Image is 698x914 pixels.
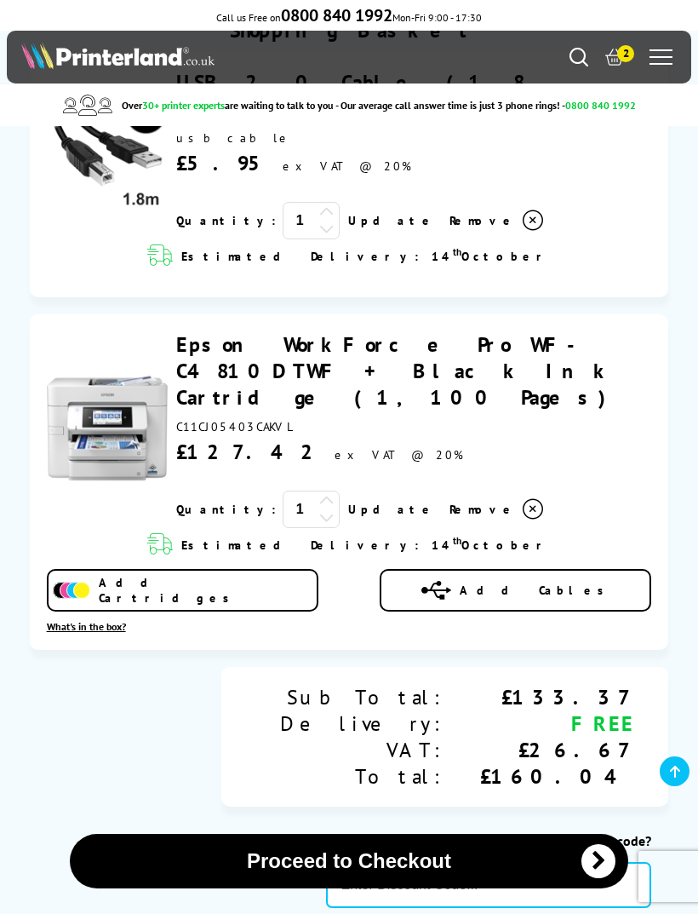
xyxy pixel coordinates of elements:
span: 0800 840 1992 [565,99,636,112]
span: What's in the box? [47,620,126,633]
a: Delete item from your basket [449,208,546,233]
span: Estimated Delivery: 14 October [181,534,552,555]
sup: th [453,245,461,258]
div: FREE [445,710,635,737]
div: Delivery: [255,710,445,737]
div: Sub Total: [255,684,445,710]
a: Update [348,213,436,228]
span: Remove [449,213,517,228]
a: Epson WorkForce Pro WF-C4810DTWF + Black Ink Cartridge (1,100 Pages) [176,331,617,411]
span: - Our average call answer time is just 3 phone rings! - [335,99,636,112]
span: 2 [617,45,634,62]
a: lnk_inthebox [47,620,126,633]
span: ex VAT @ 20% [335,447,463,463]
div: Total: [255,763,445,790]
span: Over are waiting to talk to you [122,99,333,112]
div: VAT: [255,737,445,763]
div: £127.42 [176,439,326,465]
sup: th [453,534,461,547]
a: Delete item from your basket [449,497,546,522]
div: £5.95 [176,150,274,176]
span: 30+ printer experts [142,99,225,112]
span: Add Cartridges [99,575,318,606]
div: £160.04 [445,763,635,790]
a: 0800 840 1992 [281,11,392,24]
img: Add Cartridges [53,582,90,599]
a: Printerland Logo [21,42,349,72]
b: 0800 840 1992 [281,4,392,26]
span: Quantity: [176,502,276,517]
img: Epson WorkForce Pro WF-C4810DTWF + Black Ink Cartridge (1,100 Pages) [47,367,168,488]
img: Printerland Logo [21,42,215,69]
div: £133.37 [445,684,635,710]
span: usbcable [176,130,292,146]
span: Add Cables [460,583,613,598]
img: USB 2.0 Cable (1.8 Metre) [47,92,168,213]
div: £26.67 [445,737,635,763]
a: Search [569,48,588,66]
a: 2 [605,48,624,66]
span: Remove [449,502,517,517]
a: Update [348,502,436,517]
span: ex VAT @ 20% [283,158,411,174]
span: Quantity: [176,213,276,228]
span: Estimated Delivery: 14 October [181,245,552,266]
button: Proceed to Checkout [70,834,628,888]
span: C11CJ05403CAKVL [176,419,295,434]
